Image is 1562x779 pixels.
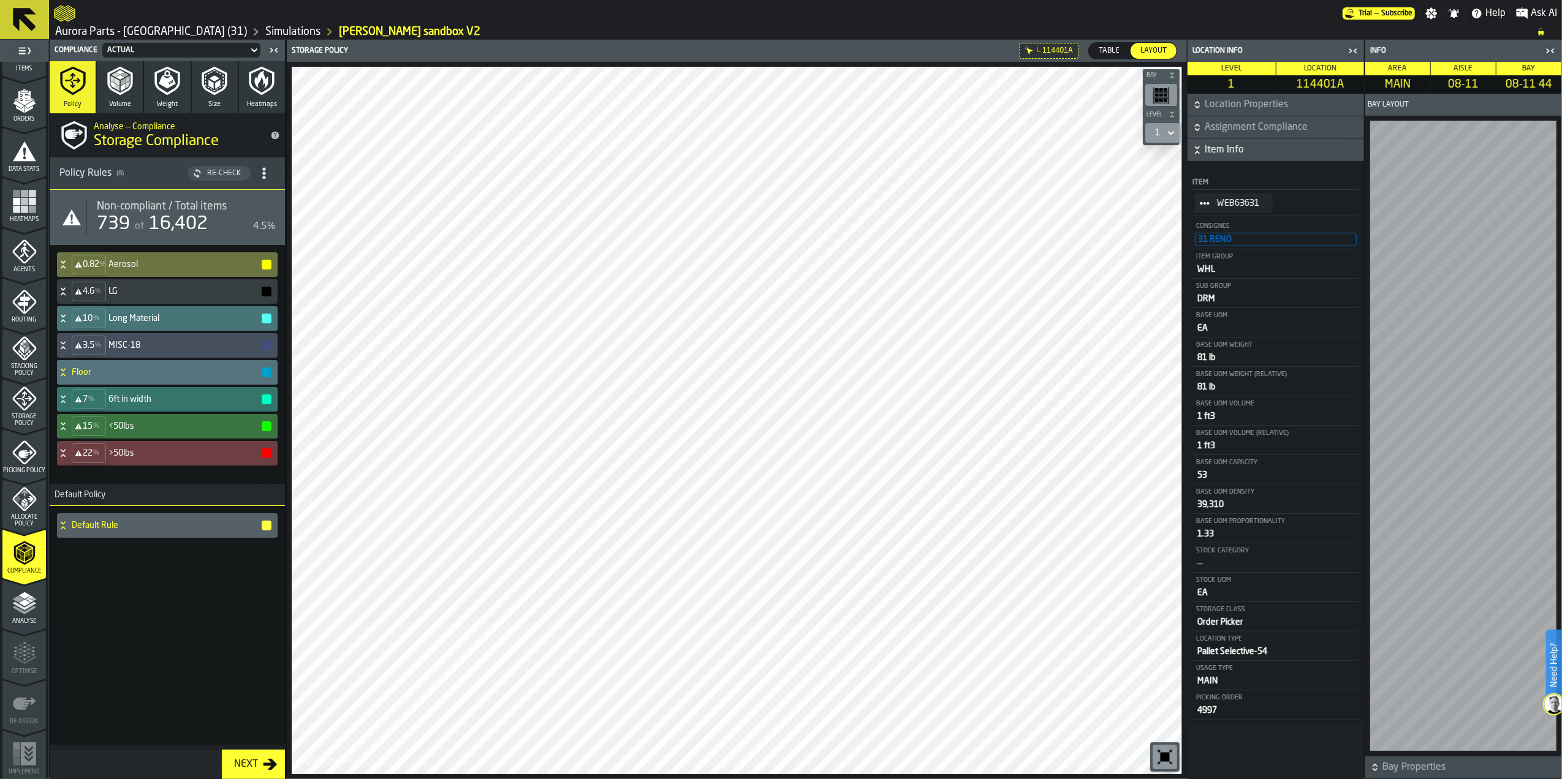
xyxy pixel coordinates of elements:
[1195,371,1357,378] div: Base UOM Weight (Relative)
[1221,65,1242,72] span: Level
[2,328,46,377] li: menu Stacking Policy
[1511,6,1562,21] label: button-toggle-Ask AI
[1188,116,1364,138] button: button-
[1454,65,1473,72] span: Aisle
[93,314,99,323] span: %
[1150,742,1180,772] div: button-toolbar-undefined
[57,513,273,538] div: Default Rule
[1192,308,1359,337] div: StatList-item-Base Uom
[116,170,124,178] span: ( 8 )
[1547,631,1561,699] label: Need Help?
[1195,694,1357,702] div: Picking Order
[1197,383,1216,391] span: 81 lb
[50,484,285,506] h3: title-section-Default Policy
[262,394,271,404] button: button-
[1466,6,1511,21] label: button-toggle-Help
[1197,589,1208,597] span: EA
[1192,279,1359,308] div: StatList-item-Sub Group
[109,100,131,108] span: Volume
[2,630,46,679] li: menu Optimise
[1365,40,1561,62] header: Info
[108,287,260,296] h4: LG
[1205,143,1362,157] span: Item Info
[1197,295,1215,303] span: DRM
[1192,514,1359,543] div: StatList-item-Base UOM Proportionality
[1374,9,1379,18] span: —
[1195,222,1357,230] div: Consignee
[1192,543,1359,573] div: StatList-item-Stock Category
[1188,94,1364,116] button: button-
[83,260,99,269] span: 0.82
[2,317,46,323] span: Routing
[72,521,260,530] h4: Default Rule
[1531,6,1557,21] span: Ask AI
[57,441,273,465] div: >50lbs
[1192,602,1359,631] div: StatList-item-Storage Class
[1523,65,1536,72] span: Bay
[2,178,46,227] li: menu Heatmaps
[94,132,219,151] span: Storage Compliance
[1192,426,1359,455] div: StatList-item-Base UOM Volume (Relative)
[2,27,46,76] li: menu Items
[2,730,46,779] li: menu Implement
[262,287,271,296] button: button-
[1195,312,1357,320] div: Base Uom
[294,747,363,772] a: logo-header
[64,100,82,108] span: Policy
[59,166,185,181] div: Policy Rules
[1197,677,1218,685] span: MAIN
[1343,7,1415,20] a: link-to-/wh/i/aa2e4adb-2cd5-4688-aa4a-ec82bcf75d46/pricing/
[1368,47,1542,55] div: Info
[100,260,106,269] span: %
[1150,126,1177,140] div: DropdownMenuValue-1
[1197,265,1215,274] span: WHL
[265,25,320,39] a: link-to-/wh/i/aa2e4adb-2cd5-4688-aa4a-ec82bcf75d46
[1192,484,1359,514] div: StatList-item-Base UOM Density
[2,77,46,126] li: menu Orders
[1205,97,1362,112] span: Location Properties
[1368,100,1409,109] span: Bay Layout
[1042,47,1073,55] span: 114401A
[1195,253,1357,261] div: Item Group
[50,490,105,500] span: Default Policy
[93,449,99,457] span: %
[1088,42,1130,59] label: button-switch-multi-Table
[262,521,271,530] button: button-
[262,260,271,269] button: button-
[1190,47,1344,55] div: Location Info
[2,668,46,675] span: Optimise
[2,127,46,176] li: menu Data Stats
[72,367,260,377] h4: Floor
[149,215,208,233] span: 16,402
[83,341,94,350] span: 3.5
[1197,442,1215,450] span: 1 ft3
[1368,78,1428,91] span: MAIN
[157,100,178,108] span: Weight
[1195,400,1357,408] div: Base UOM Volume
[2,278,46,327] li: menu Routing
[1155,747,1175,767] svg: Reset zoom and position
[1192,573,1359,602] div: StatList-item-Stock Uom
[54,24,1557,39] nav: Breadcrumb
[1499,78,1559,91] span: 08-11 44
[2,266,46,273] span: Agents
[57,279,273,304] div: LG
[1192,337,1359,367] div: StatList-item-Base UOM Weight
[2,429,46,478] li: menu Picking Policy
[1195,576,1357,584] div: Stock Uom
[262,448,271,458] button: button-
[1195,635,1357,643] div: Location Type
[1144,111,1166,118] span: Level
[2,66,46,72] span: Items
[108,341,260,350] h4: MISC-18
[262,341,271,350] button: button-
[1190,78,1273,91] span: 1
[1094,45,1124,56] span: Table
[97,200,275,213] div: Title
[1144,72,1166,79] span: Bay
[2,568,46,574] span: Compliance
[222,750,285,779] button: button-Next
[2,769,46,775] span: Implement
[2,579,46,628] li: menu Analyse
[1192,455,1359,484] div: StatList-item-Base UOM Capacity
